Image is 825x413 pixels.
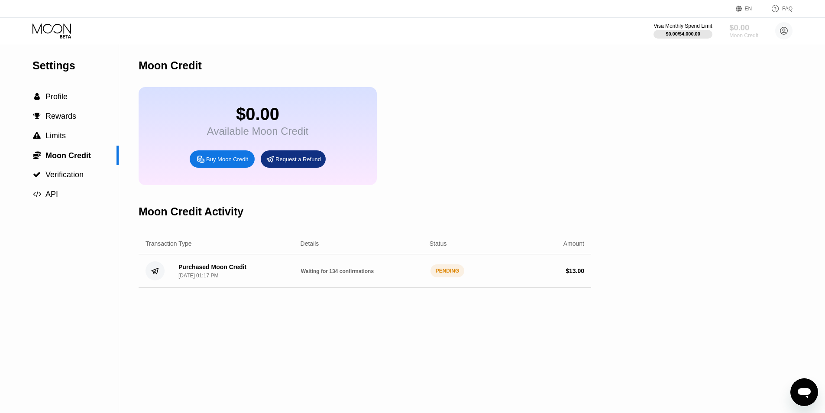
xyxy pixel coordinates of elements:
span: Verification [45,170,84,179]
span: API [45,190,58,198]
div: Buy Moon Credit [206,156,248,163]
div:  [32,112,41,120]
div: $ 13.00 [566,267,584,274]
div: Moon Credit [139,59,202,72]
div: Amount [563,240,584,247]
div: Purchased Moon Credit [178,263,246,270]
div:  [32,132,41,140]
div: $0.00 [207,104,308,124]
div: Request a Refund [275,156,321,163]
span: Profile [45,92,68,101]
span:  [33,151,41,159]
div: Visa Monthly Spend Limit [654,23,712,29]
div:  [32,190,41,198]
iframe: Button to launch messaging window [790,378,818,406]
span: Rewards [45,112,76,120]
div:  [32,171,41,179]
span: Waiting for 134 confirmations [301,268,374,274]
span:  [33,112,41,120]
div: $0.00Moon Credit [729,23,758,39]
div: Request a Refund [261,150,326,168]
div: EN [736,4,762,13]
div: $0.00 [729,23,758,32]
div:  [32,93,41,101]
div: Status [430,240,447,247]
span:  [33,171,41,179]
span: Limits [45,131,66,140]
div: EN [745,6,752,12]
div: Settings [32,59,119,72]
div: FAQ [762,4,793,13]
div: Moon Credit [729,33,758,39]
div: Moon Credit Activity [139,205,243,218]
div: Visa Monthly Spend Limit$0.00/$4,000.00 [654,23,712,39]
div: FAQ [782,6,793,12]
span:  [34,93,40,101]
span:  [33,132,41,140]
div: Available Moon Credit [207,125,308,137]
span: Moon Credit [45,151,91,160]
div: Details [301,240,319,247]
span:  [33,190,41,198]
div: Transaction Type [146,240,192,247]
div: PENDING [430,264,465,277]
div: Buy Moon Credit [190,150,255,168]
div: $0.00 / $4,000.00 [666,31,700,36]
div:  [32,151,41,159]
div: [DATE] 01:17 PM [178,273,218,279]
